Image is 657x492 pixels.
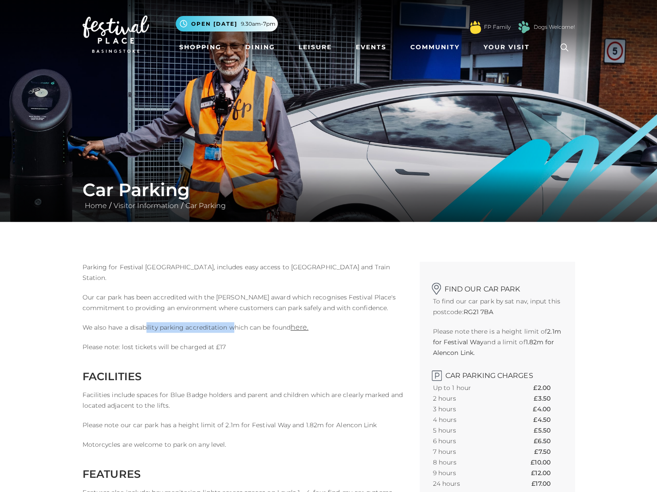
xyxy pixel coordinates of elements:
a: FP Family [484,23,511,31]
p: Please note: lost tickets will be charged at £17 [83,342,406,352]
th: £6.50 [534,436,561,446]
th: £5.50 [534,425,561,436]
span: Your Visit [484,43,530,52]
button: Open [DATE] 9.30am-7pm [176,16,278,31]
a: Your Visit [480,39,538,55]
p: Motorcycles are welcome to park on any level. [83,439,406,450]
th: 5 hours [433,425,504,436]
p: Please note our car park has a height limit of 2.1m for Festival Way and 1.82m for Alencon Link [83,420,406,430]
h2: Find our car park [433,279,562,293]
span: Parking for Festival [GEOGRAPHIC_DATA], includes easy access to [GEOGRAPHIC_DATA] and Train Station. [83,263,390,282]
p: To find our car park by sat nav, input this postcode: [433,296,562,317]
th: 2 hours [433,393,504,404]
h2: FACILITIES [83,370,406,383]
p: Facilities include spaces for Blue Badge holders and parent and children which are clearly marked... [83,390,406,411]
th: 6 hours [433,436,504,446]
a: here. [291,323,308,331]
th: 8 hours [433,457,504,468]
strong: RG21 7BA [463,308,493,316]
a: Leisure [295,39,335,55]
th: £10.00 [531,457,562,468]
h1: Car Parking [83,179,575,201]
th: £7.50 [534,446,561,457]
img: Festival Place Logo [83,16,149,53]
th: £2.00 [533,382,561,393]
a: Dining [241,39,278,55]
th: 4 hours [433,414,504,425]
a: Shopping [176,39,225,55]
div: / / [76,179,582,211]
a: Dogs Welcome! [534,23,575,31]
th: 9 hours [433,468,504,478]
a: Visitor Information [111,201,181,210]
th: 24 hours [433,478,504,489]
th: Up to 1 hour [433,382,504,393]
th: £17.00 [531,478,562,489]
th: £4.50 [533,414,561,425]
th: £12.00 [531,468,562,478]
p: Our car park has been accredited with the [PERSON_NAME] award which recognises Festival Place's c... [83,292,406,313]
th: £4.00 [533,404,561,414]
h2: FEATURES [83,468,406,480]
a: Home [83,201,109,210]
p: Please note there is a height limit of and a limit of [433,326,562,358]
a: Community [407,39,463,55]
span: Open [DATE] [191,20,237,28]
a: Car Parking [183,201,228,210]
h2: Car Parking Charges [433,367,562,380]
p: We also have a disability parking accreditation which can be found [83,322,406,333]
span: 9.30am-7pm [241,20,275,28]
a: Events [352,39,390,55]
th: 3 hours [433,404,504,414]
th: £3.50 [534,393,561,404]
th: 7 hours [433,446,504,457]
